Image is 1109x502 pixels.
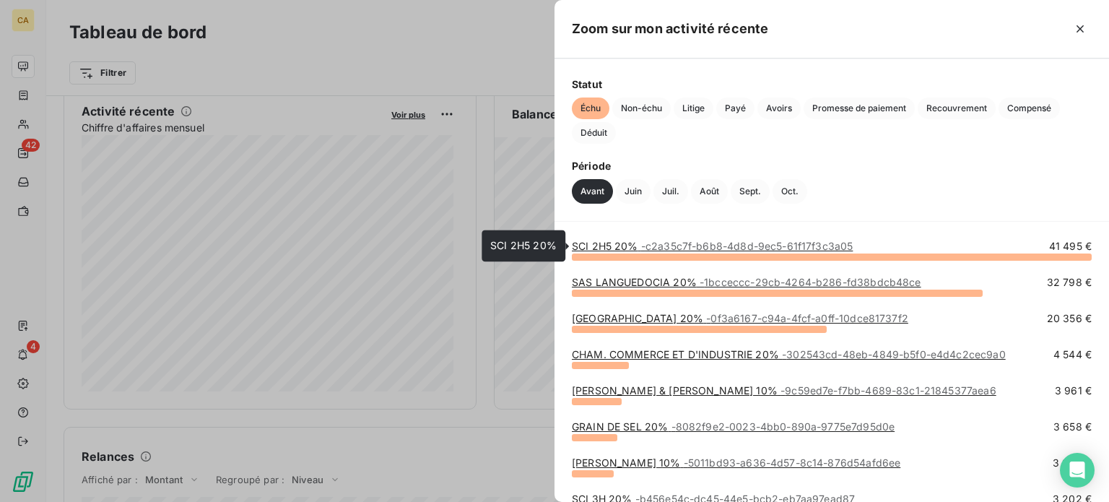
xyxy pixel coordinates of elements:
[674,98,713,119] button: Litige
[641,240,853,252] span: - c2a35c7f-b6b8-4d8d-9ec5-61f17f3c3a05
[572,276,921,288] a: SAS LANGUEDOCIA 20%
[1047,275,1092,290] span: 32 798 €
[1053,420,1092,434] span: 3 658 €
[804,98,915,119] button: Promesse de paiement
[780,384,996,397] span: - 9c59ed7e-f7bb-4689-83c1-21845377aea6
[706,312,908,324] span: - 0f3a6167-c94a-4fcf-a0ff-10dce81737f2
[691,179,728,204] button: Août
[716,98,754,119] button: Payé
[572,420,895,433] a: GRAIN DE SEL 20%
[700,276,921,288] span: - 1bcceccc-29cb-4264-b286-fd38bdcb48ce
[572,384,996,397] a: [PERSON_NAME] & [PERSON_NAME] 10%
[572,158,1092,173] span: Période
[782,348,1006,360] span: - 302543cd-48eb-4849-b5f0-e4d4c2cec9a0
[572,179,613,204] button: Avant
[572,240,853,252] a: SCI 2H5 20%
[773,179,807,204] button: Oct.
[671,420,895,433] span: - 8082f9e2-0023-4bb0-890a-9775e7d95d0e
[1047,311,1092,326] span: 20 356 €
[1053,456,1092,470] span: 3 344 €
[572,77,1092,92] span: Statut
[918,98,996,119] button: Recouvrement
[653,179,688,204] button: Juil.
[1060,453,1095,488] div: Open Intercom Messenger
[684,456,901,469] span: - 5011bd93-a636-4d57-8c14-876d54afd6ee
[1055,384,1092,398] span: 3 961 €
[572,122,616,144] button: Déduit
[731,179,770,204] button: Sept.
[612,98,671,119] button: Non-échu
[490,239,557,251] span: SCI 2H5 20%
[572,98,609,119] button: Échu
[999,98,1060,119] button: Compensé
[1053,347,1092,362] span: 4 544 €
[572,19,768,39] h5: Zoom sur mon activité récente
[572,348,1006,360] a: CHAM. COMMERCE ET D'INDUSTRIE 20%
[572,456,900,469] a: [PERSON_NAME] 10%
[1049,239,1092,254] span: 41 495 €
[616,179,651,204] button: Juin
[757,98,801,119] button: Avoirs
[572,312,908,324] a: [GEOGRAPHIC_DATA] 20%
